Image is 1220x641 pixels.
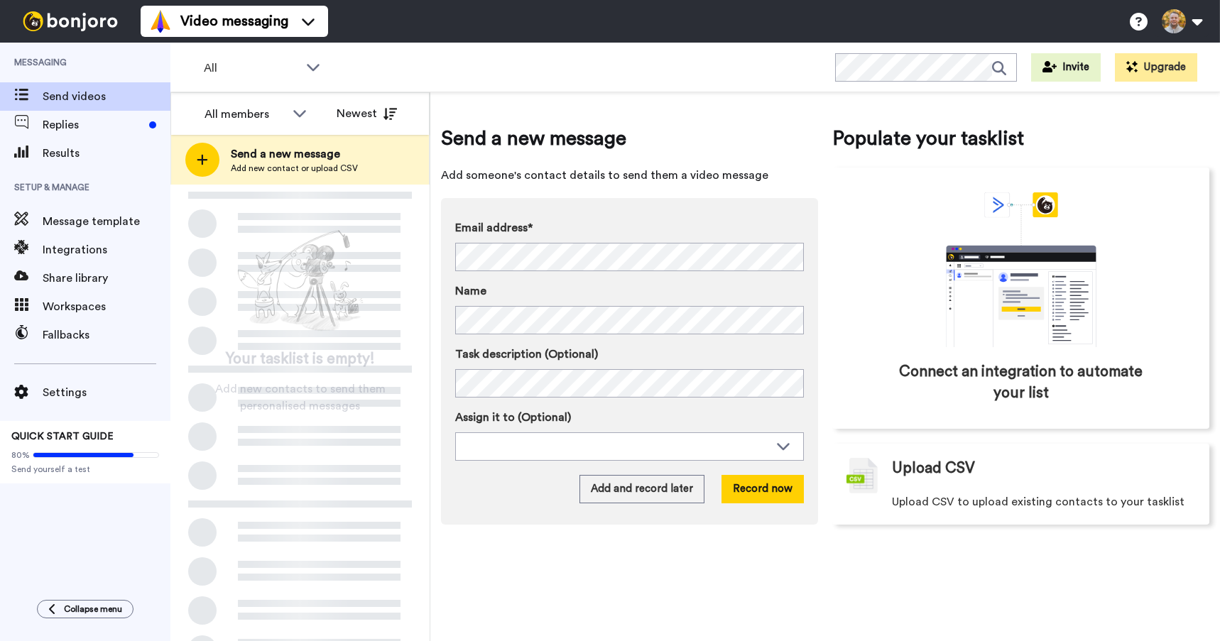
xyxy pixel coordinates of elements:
span: Name [455,283,486,300]
div: animation [915,192,1128,347]
label: Task description (Optional) [455,346,804,363]
span: QUICK START GUIDE [11,432,114,442]
span: Workspaces [43,298,170,315]
button: Add and record later [579,475,704,503]
span: Send yourself a test [11,464,159,475]
img: vm-color.svg [149,10,172,33]
span: Add new contacts to send them personalised messages [192,380,408,415]
span: Upload CSV [892,458,975,479]
span: Video messaging [180,11,288,31]
button: Newest [326,99,408,128]
button: Invite [1031,53,1101,82]
span: Integrations [43,241,170,258]
span: Replies [43,116,143,133]
label: Assign it to (Optional) [455,409,804,426]
button: Record now [721,475,804,503]
span: Message template [43,213,170,230]
span: Add someone's contact details to send them a video message [441,167,818,184]
span: Settings [43,384,170,401]
span: Send videos [43,88,170,105]
span: 80% [11,449,30,461]
span: Collapse menu [64,603,122,615]
label: Email address* [455,219,804,236]
span: Send a new message [441,124,818,153]
img: bj-logo-header-white.svg [17,11,124,31]
span: All [204,60,299,77]
span: Upload CSV to upload existing contacts to your tasklist [892,493,1184,510]
span: Fallbacks [43,327,170,344]
span: Populate your tasklist [832,124,1209,153]
button: Upgrade [1115,53,1197,82]
img: ready-set-action.png [229,224,371,338]
img: csv-grey.png [846,458,878,493]
div: All members [205,106,285,123]
span: Share library [43,270,170,287]
span: Results [43,145,170,162]
button: Collapse menu [37,600,134,618]
span: Connect an integration to automate your list [893,361,1149,404]
span: Your tasklist is empty! [226,349,375,370]
span: Add new contact or upload CSV [231,163,358,174]
span: Send a new message [231,146,358,163]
